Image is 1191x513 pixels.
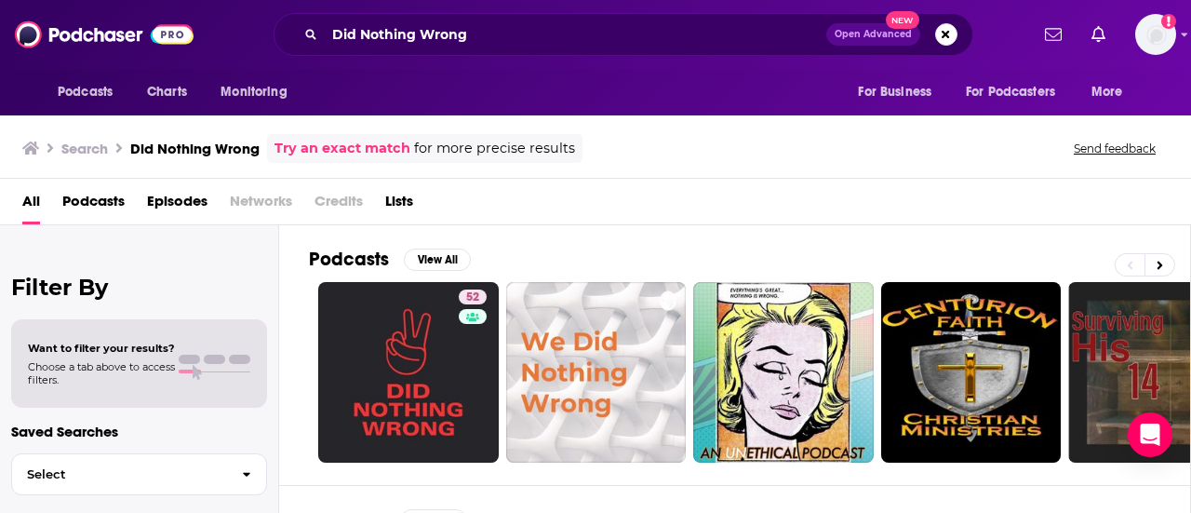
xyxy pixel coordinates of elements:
[11,453,267,495] button: Select
[1135,14,1176,55] span: Logged in as AtriaBooks
[135,74,198,110] a: Charts
[147,186,207,224] a: Episodes
[274,138,410,159] a: Try an exact match
[1135,14,1176,55] button: Show profile menu
[274,13,973,56] div: Search podcasts, credits, & more...
[1084,19,1113,50] a: Show notifications dropdown
[1161,14,1176,29] svg: Add a profile image
[886,11,919,29] span: New
[1078,74,1146,110] button: open menu
[62,186,125,224] a: Podcasts
[11,274,267,301] h2: Filter By
[12,468,227,480] span: Select
[207,74,311,110] button: open menu
[858,79,931,105] span: For Business
[459,290,487,304] a: 52
[1091,79,1123,105] span: More
[466,289,479,307] span: 52
[1128,412,1172,457] div: Open Intercom Messenger
[15,17,194,52] img: Podchaser - Follow, Share and Rate Podcasts
[404,249,471,271] button: View All
[954,74,1082,110] button: open menu
[845,74,955,110] button: open menu
[309,248,471,271] a: PodcastsView All
[45,74,137,110] button: open menu
[826,23,920,46] button: Open AdvancedNew
[230,186,292,224] span: Networks
[130,140,260,157] h3: Did Nothing Wrong
[966,79,1055,105] span: For Podcasters
[1037,19,1069,50] a: Show notifications dropdown
[1135,14,1176,55] img: User Profile
[414,138,575,159] span: for more precise results
[28,342,175,355] span: Want to filter your results?
[325,20,826,49] input: Search podcasts, credits, & more...
[1068,141,1161,156] button: Send feedback
[147,79,187,105] span: Charts
[28,360,175,386] span: Choose a tab above to access filters.
[309,248,389,271] h2: Podcasts
[58,79,113,105] span: Podcasts
[61,140,108,157] h3: Search
[22,186,40,224] a: All
[318,282,499,463] a: 52
[314,186,363,224] span: Credits
[385,186,413,224] a: Lists
[835,30,912,39] span: Open Advanced
[221,79,287,105] span: Monitoring
[11,423,267,440] p: Saved Searches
